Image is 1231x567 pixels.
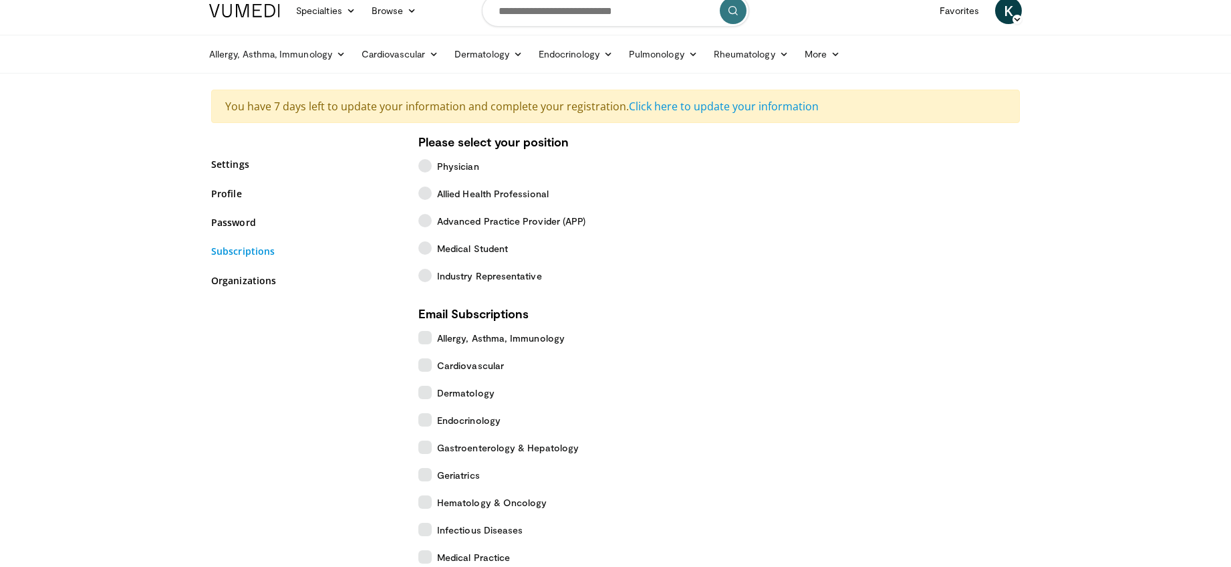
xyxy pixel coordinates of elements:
span: Infectious Diseases [437,523,523,537]
span: Advanced Practice Provider (APP) [437,214,585,228]
span: Gastroenterology & Hepatology [437,441,579,455]
a: Subscriptions [211,244,398,258]
strong: Email Subscriptions [418,306,529,321]
a: Click here to update your information [629,99,819,114]
span: Geriatrics [437,468,480,482]
span: Allied Health Professional [437,187,549,201]
a: Endocrinology [531,41,621,68]
span: Medical Practice [437,550,510,564]
strong: Please select your position [418,134,569,149]
span: Medical Student [437,241,508,255]
a: Organizations [211,273,398,288]
span: Allergy, Asthma, Immunology [437,331,565,345]
div: You have 7 days left to update your information and complete your registration. [211,90,1020,123]
a: Settings [211,157,398,171]
a: Dermatology [446,41,531,68]
a: Cardiovascular [354,41,446,68]
span: Hematology & Oncology [437,495,547,509]
a: Profile [211,187,398,201]
span: Endocrinology [437,413,501,427]
a: Password [211,215,398,229]
a: Allergy, Asthma, Immunology [201,41,354,68]
span: Cardiovascular [437,358,504,372]
span: Industry Representative [437,269,542,283]
a: More [797,41,848,68]
a: Rheumatology [706,41,797,68]
a: Pulmonology [621,41,706,68]
img: VuMedi Logo [209,4,280,17]
span: Dermatology [437,386,495,400]
span: Physician [437,159,479,173]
